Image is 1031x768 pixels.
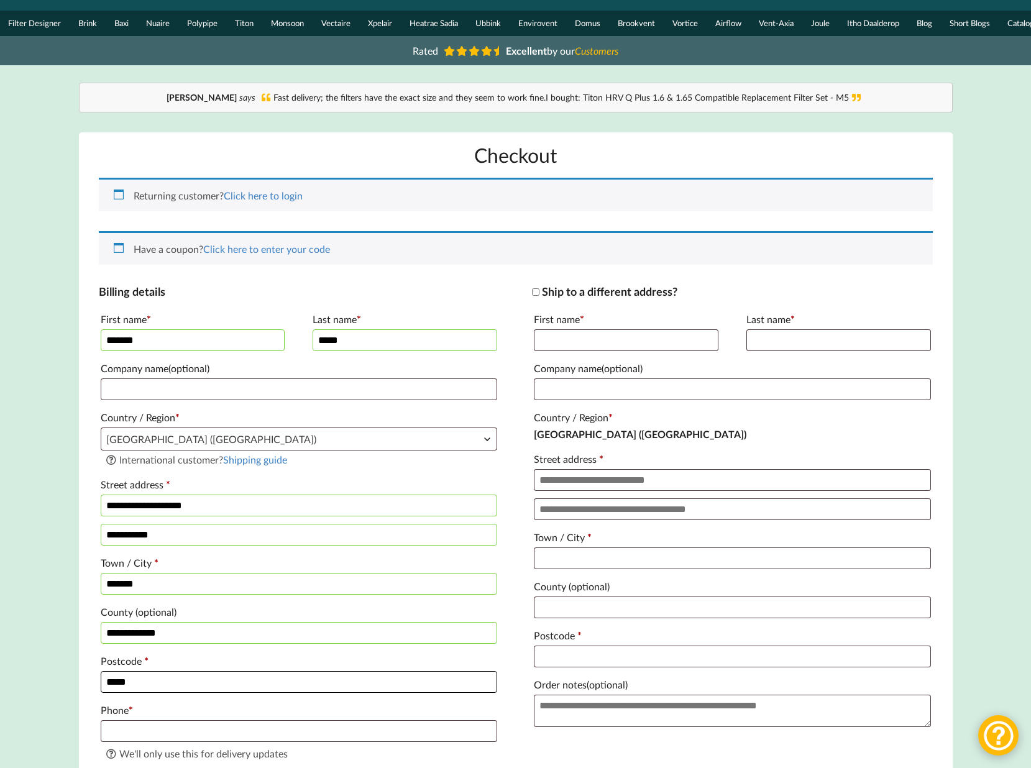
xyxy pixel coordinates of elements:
[101,408,497,427] label: Country / Region
[135,606,176,618] span: (optional)
[534,309,718,329] label: First name
[908,11,941,36] a: Blog
[750,11,802,36] a: Vent-Axia
[99,178,933,211] div: Returning customer?
[99,142,933,168] h1: Checkout
[101,700,497,720] label: Phone
[106,453,492,467] div: International customer?
[534,528,930,547] label: Town / City
[101,475,497,495] label: Street address
[534,675,930,695] label: Order notes
[707,11,750,36] a: Airflow
[534,428,746,440] strong: [GEOGRAPHIC_DATA] ([GEOGRAPHIC_DATA])
[664,11,707,36] a: Vortice
[404,40,628,61] a: Rated Excellentby ourCustomers
[92,91,940,104] div: Fast delivery; the filters have the exact size and they seem to work fine.I bought: Titon HRV Q P...
[101,602,497,622] label: County
[802,11,838,36] a: Joule
[506,45,618,57] span: by our
[587,679,628,690] span: (optional)
[106,747,492,761] div: We'll only use this for delivery updates
[602,362,643,374] span: (optional)
[313,11,359,36] a: Vectaire
[534,449,930,469] label: Street address
[239,92,255,103] i: says
[168,362,209,374] span: (optional)
[203,243,330,255] a: Click here to enter your code
[941,11,999,36] a: Short Blogs
[224,190,303,201] a: Click here to login
[542,285,677,298] span: Ship to a different address?
[534,626,930,646] label: Postcode
[106,11,137,36] a: Baxi
[101,427,497,450] span: Country / Region
[101,428,497,450] span: United Kingdom (UK)
[506,45,547,57] b: Excellent
[101,359,497,378] label: Company name
[262,11,313,36] a: Monsoon
[137,11,178,36] a: Nuaire
[467,11,510,36] a: Ubbink
[99,231,933,265] div: Have a coupon?
[313,309,497,329] label: Last name
[569,580,610,592] span: (optional)
[566,11,609,36] a: Domus
[534,359,930,378] label: Company name
[838,11,908,36] a: Itho Daalderop
[609,11,664,36] a: Brookvent
[178,11,226,36] a: Polypipe
[401,11,467,36] a: Heatrae Sadia
[510,11,566,36] a: Envirovent
[101,309,285,329] label: First name
[101,651,497,671] label: Postcode
[167,92,237,103] b: [PERSON_NAME]
[746,309,931,329] label: Last name
[101,553,497,573] label: Town / City
[70,11,106,36] a: Brink
[226,11,262,36] a: Titon
[223,454,287,465] a: Shipping guide
[575,45,618,57] i: Customers
[99,285,499,299] h3: Billing details
[534,577,930,597] label: County
[534,408,930,427] label: Country / Region
[359,11,401,36] a: Xpelair
[413,45,438,57] span: Rated
[532,288,539,296] input: Ship to a different address?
